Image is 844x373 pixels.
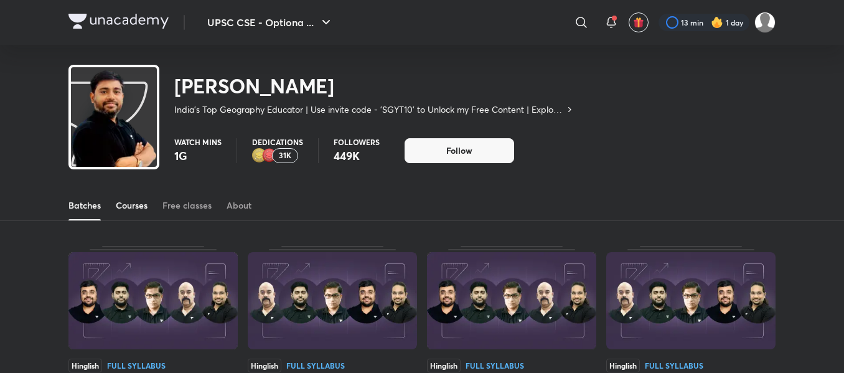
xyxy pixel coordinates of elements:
[68,199,101,212] div: Batches
[334,148,380,163] p: 449K
[754,12,776,33] img: Gayatri L
[174,73,574,98] h2: [PERSON_NAME]
[116,199,148,212] div: Courses
[252,148,267,163] img: educator badge2
[629,12,649,32] button: avatar
[227,199,251,212] div: About
[162,191,212,220] a: Free classes
[279,151,291,160] p: 31K
[286,362,345,369] div: Full Syllabus
[68,191,101,220] a: Batches
[606,252,776,349] img: Thumbnail
[405,138,514,163] button: Follow
[68,359,102,372] span: Hinglish
[262,148,277,163] img: educator badge1
[68,14,169,29] img: Company Logo
[248,359,281,372] span: Hinglish
[427,359,461,372] span: Hinglish
[174,138,222,146] p: Watch mins
[71,70,157,189] img: class
[227,191,251,220] a: About
[248,252,417,349] img: Thumbnail
[68,14,169,32] a: Company Logo
[466,362,524,369] div: Full Syllabus
[107,362,166,369] div: Full Syllabus
[116,191,148,220] a: Courses
[252,138,303,146] p: Dedications
[162,199,212,212] div: Free classes
[427,252,596,349] img: Thumbnail
[200,10,341,35] button: UPSC CSE - Optiona ...
[174,148,222,163] p: 1G
[711,16,723,29] img: streak
[633,17,644,28] img: avatar
[645,362,703,369] div: Full Syllabus
[446,144,472,157] span: Follow
[68,252,238,349] img: Thumbnail
[174,103,565,116] p: India's Top Geography Educator | Use invite code - 'SGYT10' to Unlock my Free Content | Explore t...
[606,359,640,372] span: Hinglish
[334,138,380,146] p: Followers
